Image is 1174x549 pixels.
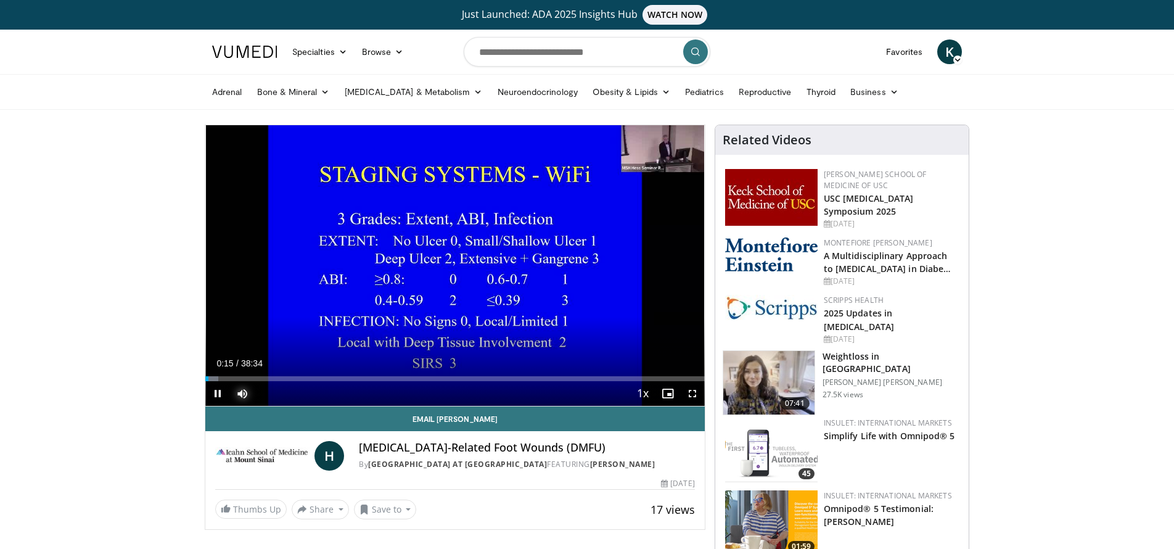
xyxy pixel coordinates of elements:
[678,80,731,104] a: Pediatrics
[824,276,959,287] div: [DATE]
[723,133,811,147] h4: Related Videos
[824,169,927,191] a: [PERSON_NAME] School of Medicine of USC
[490,80,585,104] a: Neuroendocrinology
[651,502,695,517] span: 17 views
[824,334,959,345] div: [DATE]
[680,381,705,406] button: Fullscreen
[798,468,815,479] span: 45
[215,441,310,471] img: Icahn School of Medicine at Mount Sinai
[824,490,952,501] a: Insulet: International Markets
[824,430,955,442] a: Simplify Life with Omnipod® 5
[215,500,287,519] a: Thumbs Up
[642,5,708,25] span: WATCH NOW
[250,80,337,104] a: Bone & Mineral
[292,500,349,519] button: Share
[725,237,818,271] img: b0142b4c-93a1-4b58-8f91-5265c282693c.png.150x105_q85_autocrop_double_scale_upscale_version-0.2.png
[236,358,239,368] span: /
[285,39,355,64] a: Specialties
[823,378,961,387] p: [PERSON_NAME] [PERSON_NAME]
[214,5,960,25] a: Just Launched: ADA 2025 Insights HubWATCH NOW
[725,418,818,482] a: 45
[723,351,815,415] img: 9983fed1-7565-45be-8934-aef1103ce6e2.150x105_q85_crop-smart_upscale.jpg
[205,381,230,406] button: Pause
[824,237,932,248] a: Montefiore [PERSON_NAME]
[824,503,934,527] a: Omnipod® 5 Testimonial: [PERSON_NAME]
[216,358,233,368] span: 0:15
[824,250,951,274] a: A Multidisciplinary Approach to [MEDICAL_DATA] in Diabe…
[937,39,962,64] a: K
[359,441,694,455] h4: [MEDICAL_DATA]-Related Foot Wounds (DMFU)
[824,192,914,217] a: USC [MEDICAL_DATA] Symposium 2025
[359,459,694,470] div: By FEATURING
[355,39,411,64] a: Browse
[824,307,894,332] a: 2025 Updates in [MEDICAL_DATA]
[655,381,680,406] button: Enable picture-in-picture mode
[824,295,884,305] a: Scripps Health
[368,459,547,469] a: [GEOGRAPHIC_DATA] at [GEOGRAPHIC_DATA]
[725,295,818,320] img: c9f2b0b7-b02a-4276-a72a-b0cbb4230bc1.jpg.150x105_q85_autocrop_double_scale_upscale_version-0.2.jpg
[241,358,263,368] span: 38:34
[585,80,678,104] a: Obesity & Lipids
[824,418,952,428] a: Insulet: International Markets
[590,459,655,469] a: [PERSON_NAME]
[823,390,863,400] p: 27.5K views
[230,381,255,406] button: Mute
[661,478,694,489] div: [DATE]
[205,407,705,431] a: Email [PERSON_NAME]
[314,441,344,471] a: H
[337,80,490,104] a: [MEDICAL_DATA] & Metabolism
[464,37,710,67] input: Search topics, interventions
[824,218,959,229] div: [DATE]
[823,350,961,375] h3: Weightloss in [GEOGRAPHIC_DATA]
[843,80,906,104] a: Business
[799,80,844,104] a: Thyroid
[212,46,277,58] img: VuMedi Logo
[205,376,705,381] div: Progress Bar
[354,500,417,519] button: Save to
[723,350,961,416] a: 07:41 Weightloss in [GEOGRAPHIC_DATA] [PERSON_NAME] [PERSON_NAME] 27.5K views
[725,169,818,226] img: 7b941f1f-d101-407a-8bfa-07bd47db01ba.png.150x105_q85_autocrop_double_scale_upscale_version-0.2.jpg
[731,80,799,104] a: Reproductive
[780,397,810,410] span: 07:41
[879,39,930,64] a: Favorites
[725,418,818,482] img: f4bac35f-2703-40d6-a70d-02c4a6bd0abe.png.150x105_q85_crop-smart_upscale.png
[205,125,705,407] video-js: Video Player
[631,381,655,406] button: Playback Rate
[205,80,250,104] a: Adrenal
